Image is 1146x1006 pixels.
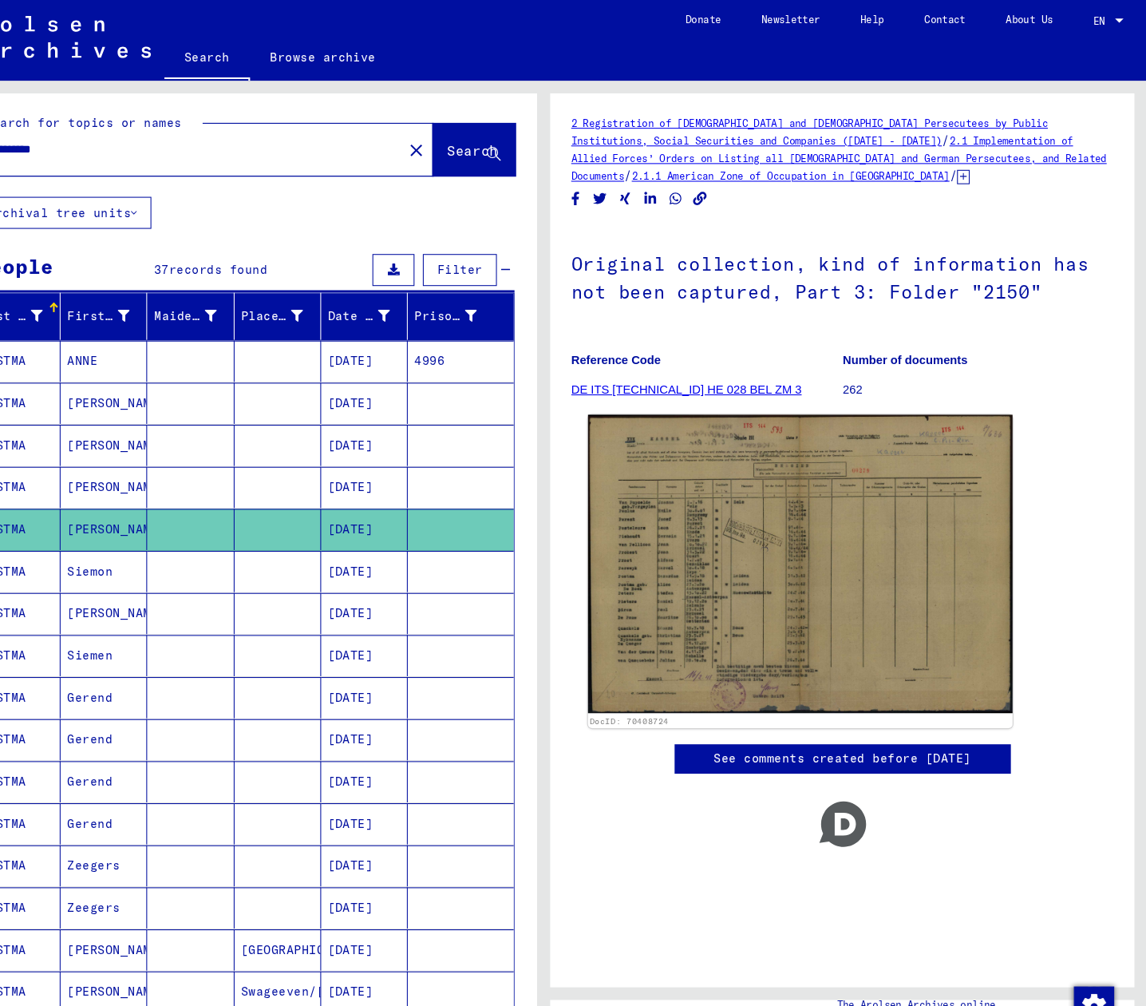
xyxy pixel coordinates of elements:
[852,976,1065,990] p: have been realized in partnership with
[33,922,115,961] mat-cell: POSTMA
[615,394,1018,677] img: 001.jpg
[617,679,693,689] a: DocID: 70408724
[115,683,197,722] mat-cell: Gerend
[362,723,445,762] mat-cell: [DATE]
[33,842,115,881] mat-cell: POSTMA
[599,363,818,376] a: DE ITS [TECHNICAL_ID] HE 028 BEL ZM 3
[115,882,197,921] mat-cell: [PERSON_NAME]
[294,35,433,73] a: Browse archive
[599,111,1052,140] a: 2 Registration of [DEMOGRAPHIC_DATA] and [DEMOGRAPHIC_DATA] Persecutees by Public Institutions, S...
[121,292,180,309] div: First Name
[451,287,530,313] div: Prisoner #
[472,249,516,263] span: Filter
[595,179,612,199] button: Share on Facebook
[362,363,445,402] mat-cell: [DATE]
[115,802,197,842] mat-cell: Zeegers
[115,403,197,442] mat-cell: [PERSON_NAME]
[362,643,445,682] mat-cell: [DATE]
[286,292,346,309] div: Place of Birth
[115,323,197,362] mat-cell: ANNE
[362,762,445,802] mat-cell: [DATE]
[599,214,1114,311] h1: Original collection, kind of information has not been captured, Part 3: Folder "2150"
[735,712,979,729] a: See comments created before [DATE]
[585,953,782,970] div: |
[115,842,197,881] mat-cell: Zeegers
[197,278,279,323] mat-header-cell: Maiden Name
[13,15,200,55] img: Arolsen_neg.svg
[618,179,635,199] button: Share on Twitter
[115,363,197,402] mat-cell: [PERSON_NAME]
[857,335,976,348] b: Number of documents
[280,882,362,921] mat-cell: [GEOGRAPHIC_DATA]
[672,953,782,970] a: Privacy policy
[1077,937,1115,975] img: Change consent
[33,563,115,602] mat-cell: POSTMA
[43,109,230,124] mat-label: Search for topics or names
[690,179,707,199] button: Share on WhatsApp
[599,335,685,348] b: Reference Code
[280,962,362,1001] mat-cell: Swageeven/[PERSON_NAME].
[585,953,665,970] a: Legal notice
[33,683,115,722] mat-cell: POSTMA
[115,762,197,802] mat-cell: Gerend
[451,292,510,309] div: Prisoner #
[1095,14,1112,26] span: EN
[33,523,115,562] mat-cell: POSTMA
[852,947,1065,976] p: The Arolsen Archives online collections
[958,160,966,174] span: /
[362,323,445,362] mat-cell: [DATE]
[445,278,545,323] mat-header-cell: Prisoner #
[33,323,115,362] mat-cell: POSTMA
[369,287,448,313] div: Date of Birth
[657,161,958,173] a: 2.1.1 American Zone of Occupation in [GEOGRAPHIC_DATA]
[39,292,98,309] div: Last Name
[32,187,201,217] button: Archival tree units
[280,922,362,961] mat-cell: Swageeven/[PERSON_NAME].
[115,443,197,482] mat-cell: [PERSON_NAME]
[585,970,782,984] p: Copyright © Arolsen Archives, 2021
[115,643,197,682] mat-cell: Gerend
[362,483,445,522] mat-cell: [DATE]
[115,962,197,1001] mat-cell: [PERSON_NAME]
[1076,936,1114,974] div: Change consent
[36,239,108,267] div: People
[33,363,115,402] mat-cell: POSTMA
[437,126,468,158] button: Clear
[362,683,445,722] mat-cell: [DATE]
[362,523,445,562] mat-cell: [DATE]
[121,287,200,313] div: First Name
[369,292,428,309] div: Date of Birth
[445,323,545,362] mat-cell: 4996
[33,882,115,921] mat-cell: POSTMA
[362,922,445,961] mat-cell: [DATE]
[33,603,115,642] mat-cell: POSTMA
[204,249,218,263] span: 37
[115,563,197,602] mat-cell: [PERSON_NAME]
[33,643,115,682] mat-cell: POSTMA
[33,962,115,1001] mat-cell: POSTMA
[1070,949,1130,988] img: yv_logo.png
[115,483,197,522] mat-cell: [PERSON_NAME]
[39,287,118,313] div: Last Name
[599,128,1108,173] a: 2.1 Implementation of Allied Forces’ Orders on Listing all [DEMOGRAPHIC_DATA] and German Persecut...
[115,523,197,562] mat-cell: Siemon
[286,287,366,313] div: Place of Birth
[482,135,530,151] span: Search
[33,802,115,842] mat-cell: POSTMA
[362,842,445,881] mat-cell: [DATE]
[115,723,197,762] mat-cell: Gerend
[204,292,263,309] div: Maiden Name
[713,179,730,199] button: Copy link
[362,278,445,323] mat-header-cell: Date of Birth
[362,563,445,602] mat-cell: [DATE]
[362,882,445,921] mat-cell: [DATE]
[666,179,683,199] button: Share on LinkedIn
[115,603,197,642] mat-cell: Siemen
[951,126,958,141] span: /
[459,241,529,271] button: Filter
[362,403,445,442] mat-cell: [DATE]
[33,403,115,442] mat-cell: POSTMA
[115,278,197,323] mat-header-cell: First Name
[362,443,445,482] mat-cell: [DATE]
[218,249,311,263] span: records found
